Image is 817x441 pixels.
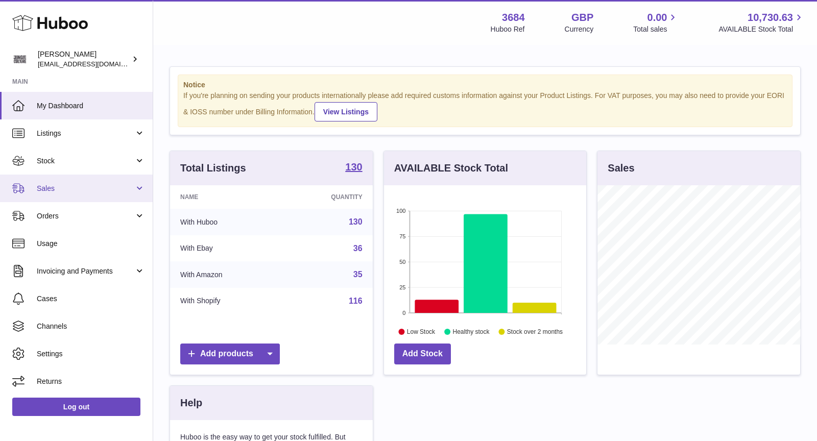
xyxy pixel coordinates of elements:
td: With Ebay [170,235,281,262]
span: Returns [37,377,145,386]
a: 116 [349,297,363,305]
th: Quantity [281,185,373,209]
strong: 3684 [502,11,525,24]
h3: Sales [608,161,634,175]
a: Add products [180,344,280,364]
span: AVAILABLE Stock Total [718,24,805,34]
span: Listings [37,129,134,138]
span: Total sales [633,24,679,34]
span: Stock [37,156,134,166]
a: 130 [349,217,363,226]
span: Cases [37,294,145,304]
div: Currency [565,24,594,34]
h3: Help [180,396,202,410]
a: 0.00 Total sales [633,11,679,34]
text: 25 [399,284,405,290]
a: View Listings [315,102,377,121]
text: 50 [399,259,405,265]
span: Settings [37,349,145,359]
span: 0.00 [647,11,667,24]
span: Channels [37,322,145,331]
div: Huboo Ref [491,24,525,34]
img: theinternationalventure@gmail.com [12,52,28,67]
span: My Dashboard [37,101,145,111]
strong: Notice [183,80,787,90]
text: Stock over 2 months [507,328,563,335]
a: Add Stock [394,344,451,364]
text: 100 [396,208,405,214]
a: 36 [353,244,363,253]
a: 10,730.63 AVAILABLE Stock Total [718,11,805,34]
span: Invoicing and Payments [37,266,134,276]
strong: 130 [345,162,362,172]
th: Name [170,185,281,209]
span: Usage [37,239,145,249]
span: [EMAIL_ADDRESS][DOMAIN_NAME] [38,60,150,68]
td: With Shopify [170,288,281,314]
h3: AVAILABLE Stock Total [394,161,508,175]
text: Healthy stock [452,328,490,335]
div: [PERSON_NAME] [38,50,130,69]
div: If you're planning on sending your products internationally please add required customs informati... [183,91,787,121]
a: 35 [353,270,363,279]
a: Log out [12,398,140,416]
span: Orders [37,211,134,221]
text: 75 [399,233,405,239]
h3: Total Listings [180,161,246,175]
strong: GBP [571,11,593,24]
td: With Amazon [170,261,281,288]
text: Low Stock [407,328,436,335]
span: Sales [37,184,134,193]
a: 130 [345,162,362,174]
td: With Huboo [170,209,281,235]
span: 10,730.63 [748,11,793,24]
text: 0 [402,310,405,316]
